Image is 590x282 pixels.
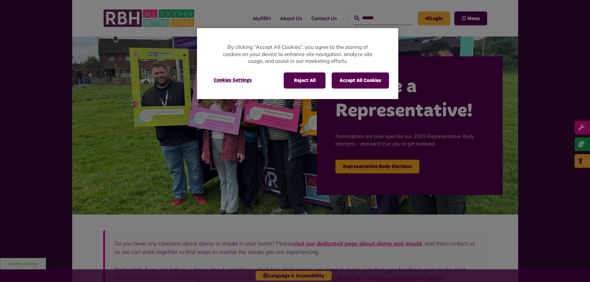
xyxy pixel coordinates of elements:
div: Cookie banner [197,28,398,99]
button: Accept All Cookies [332,72,389,89]
button: Reject All [284,72,326,89]
button: Cookies Settings [206,72,259,88]
p: By clicking “Accept All Cookies”, you agree to the storing of cookies on your device to enhance s... [222,44,374,65]
div: Privacy [197,28,398,99]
